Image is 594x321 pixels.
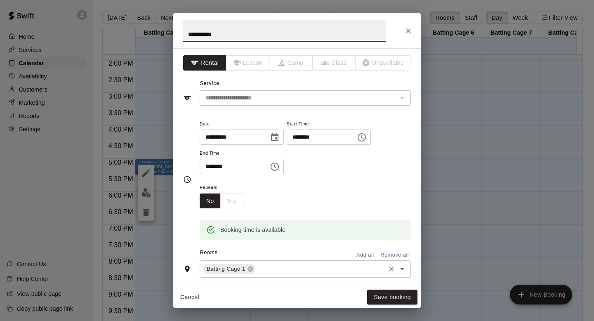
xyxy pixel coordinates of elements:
[386,263,397,275] button: Clear
[396,263,408,275] button: Open
[354,129,370,146] button: Choose time, selected time is 5:00 PM
[183,175,191,184] svg: Timing
[200,80,219,86] span: Service
[183,265,191,273] svg: Rooms
[183,55,226,71] button: Rental
[200,284,411,297] span: Notes
[226,55,270,71] span: The type of an existing booking cannot be changed
[378,249,411,262] button: Remove all
[220,222,285,237] div: Booking time is available
[200,119,284,130] span: Date
[183,94,191,102] svg: Service
[352,249,378,262] button: Add all
[367,290,417,305] button: Save booking
[200,182,250,194] span: Repeats
[356,55,411,71] span: The type of an existing booking cannot be changed
[200,250,218,255] span: Rooms
[200,148,284,159] span: End Time
[287,119,371,130] span: Start Time
[203,264,255,274] div: Batting Cage 1
[266,129,283,146] button: Choose date, selected date is Sep 18, 2025
[266,158,283,175] button: Choose time, selected time is 5:30 PM
[401,24,416,38] button: Close
[200,194,243,209] div: outlined button group
[200,90,411,106] div: The service of an existing booking cannot be changed
[269,55,313,71] span: The type of an existing booking cannot be changed
[200,194,221,209] button: No
[313,55,356,71] span: The type of an existing booking cannot be changed
[203,265,249,273] span: Batting Cage 1
[177,290,203,305] button: Cancel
